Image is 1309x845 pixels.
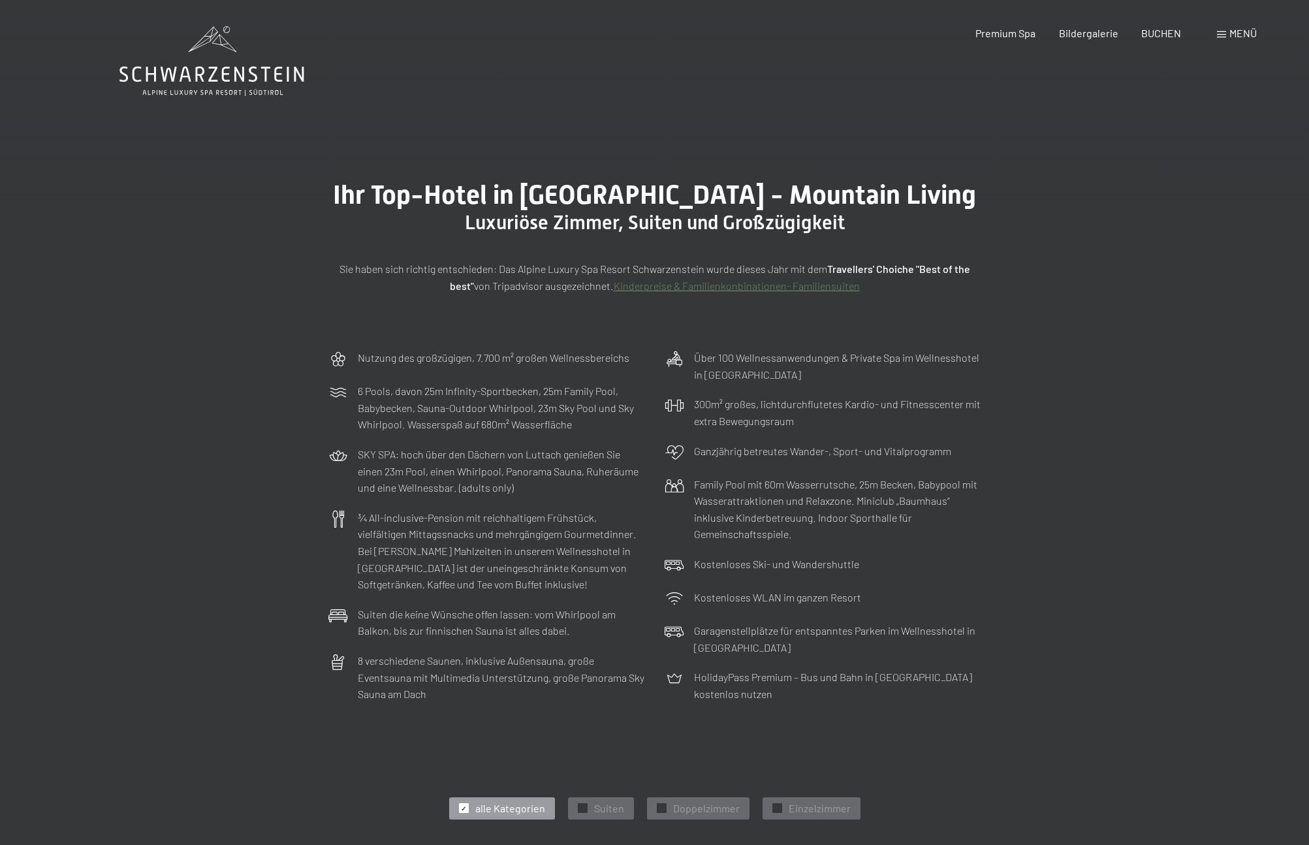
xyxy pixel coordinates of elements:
span: ✓ [774,804,780,813]
p: Kostenloses Ski- und Wandershuttle [694,556,859,573]
a: BUCHEN [1141,27,1181,39]
p: HolidayPass Premium – Bus und Bahn in [GEOGRAPHIC_DATA] kostenlos nutzen [694,669,981,702]
p: Über 100 Wellnessanwendungen & Private Spa im Wellnesshotel in [GEOGRAPHIC_DATA] [694,349,981,383]
p: Kostenloses WLAN im ganzen Resort [694,589,861,606]
p: Family Pool mit 60m Wasserrutsche, 25m Becken, Babypool mit Wasserattraktionen und Relaxzone. Min... [694,476,981,543]
span: ✓ [659,804,664,813]
a: Premium Spa [975,27,1035,39]
span: Suiten [594,801,624,816]
p: Garagenstellplätze für entspanntes Parken im Wellnesshotel in [GEOGRAPHIC_DATA] [694,622,981,656]
span: Einzelzimmer [789,801,851,816]
p: SKY SPA: hoch über den Dächern von Luttach genießen Sie einen 23m Pool, einen Whirlpool, Panorama... [358,446,645,496]
span: ✓ [461,804,466,813]
span: ✓ [580,804,585,813]
p: Suiten die keine Wünsche offen lassen: vom Whirlpool am Balkon, bis zur finnischen Sauna ist alle... [358,606,645,639]
p: Nutzung des großzügigen, 7.700 m² großen Wellnessbereichs [358,349,629,366]
span: Ihr Top-Hotel in [GEOGRAPHIC_DATA] - Mountain Living [333,180,976,210]
p: 8 verschiedene Saunen, inklusive Außensauna, große Eventsauna mit Multimedia Unterstützung, große... [358,652,645,703]
span: alle Kategorien [475,801,545,816]
p: 300m² großes, lichtdurchflutetes Kardio- und Fitnesscenter mit extra Bewegungsraum [694,396,981,429]
p: Ganzjährig betreutes Wander-, Sport- und Vitalprogramm [694,443,951,460]
a: Kinderpreise & Familienkonbinationen- Familiensuiten [614,279,860,292]
strong: Travellers' Choiche "Best of the best" [450,263,970,292]
span: Doppelzimmer [673,801,740,816]
p: 6 Pools, davon 25m Infinity-Sportbecken, 25m Family Pool, Babybecken, Sauna-Outdoor Whirlpool, 23... [358,383,645,433]
span: Menü [1229,27,1257,39]
span: Luxuriöse Zimmer, Suiten und Großzügigkeit [465,211,845,234]
p: ¾ All-inclusive-Pension mit reichhaltigem Frühstück, vielfältigen Mittagssnacks und mehrgängigem ... [358,509,645,593]
p: Sie haben sich richtig entschieden: Das Alpine Luxury Spa Resort Schwarzenstein wurde dieses Jahr... [328,261,981,294]
a: Bildergalerie [1059,27,1118,39]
